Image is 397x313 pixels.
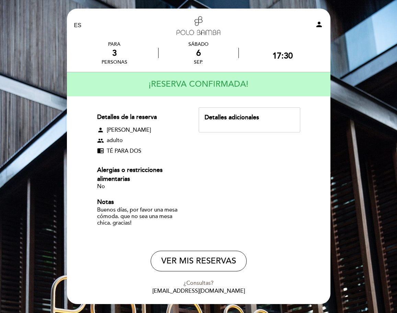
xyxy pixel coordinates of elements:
div: sábado [159,41,238,47]
div: 3 [102,48,127,58]
div: Detalles adicionales [205,113,294,122]
div: 17:30 [272,51,293,61]
span: person [97,127,104,133]
span: chrome_reader_mode [97,147,104,154]
h4: ¡RESERVA CONFIRMADA! [149,75,248,94]
div: sep. [159,59,238,65]
div: Detalles de la reserva [97,113,187,122]
div: ¿Consultas? [72,279,326,287]
span: TÉ PARA DOS [107,147,141,155]
div: Notas [97,198,187,207]
span: [PERSON_NAME] [107,126,151,134]
a: [EMAIL_ADDRESS][DOMAIN_NAME] [152,288,245,294]
button: person [315,20,323,31]
span: group [97,137,104,144]
div: PARA [102,41,127,47]
a: Polobamba Café [156,16,242,35]
button: VER MIS RESERVAS [151,251,247,271]
span: adulto [107,137,123,144]
div: No [97,183,187,190]
div: personas [102,59,127,65]
div: Alergias o restricciones alimentarias [97,166,187,183]
div: Buenos días, por favor una mesa cómoda. que no sea una mesa chica. gracias! [97,207,187,227]
div: 6 [159,48,238,58]
i: person [315,20,323,29]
